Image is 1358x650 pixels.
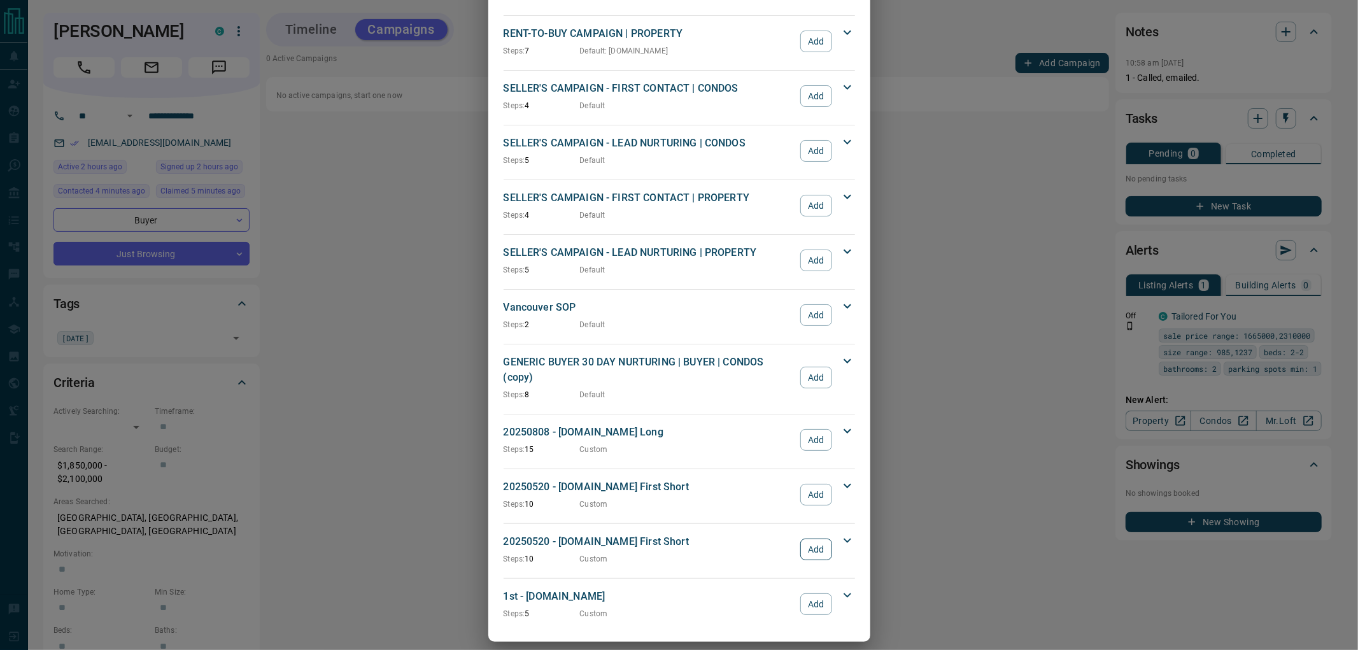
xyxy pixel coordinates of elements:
p: 5 [504,155,580,166]
p: 20250520 - [DOMAIN_NAME] First Short [504,534,795,549]
div: SELLER'S CAMPAIGN - LEAD NURTURING | CONDOSSteps:5DefaultAdd [504,133,855,169]
p: Default [580,209,605,221]
span: Steps: [504,445,525,454]
p: Default [580,155,605,166]
p: Default [580,264,605,276]
p: SELLER'S CAMPAIGN - FIRST CONTACT | PROPERTY [504,190,795,206]
p: 15 [504,444,580,455]
p: Custom [580,608,608,619]
p: 8 [504,389,580,400]
p: 4 [504,100,580,111]
p: 7 [504,45,580,57]
p: GENERIC BUYER 30 DAY NURTURING | BUYER | CONDOS (copy) [504,355,795,385]
p: 1st - [DOMAIN_NAME] [504,589,795,604]
div: GENERIC BUYER 30 DAY NURTURING | BUYER | CONDOS (copy)Steps:8DefaultAdd [504,352,855,403]
button: Add [800,539,831,560]
span: Steps: [504,46,525,55]
div: SELLER'S CAMPAIGN - LEAD NURTURING | PROPERTYSteps:5DefaultAdd [504,243,855,278]
p: SELLER'S CAMPAIGN - LEAD NURTURING | PROPERTY [504,245,795,260]
p: 5 [504,264,580,276]
p: Default [580,100,605,111]
button: Add [800,429,831,451]
span: Steps: [504,265,525,274]
p: Default [580,319,605,330]
div: 1st - [DOMAIN_NAME]Steps:5CustomAdd [504,586,855,622]
span: Steps: [504,555,525,563]
p: Custom [580,553,608,565]
span: Steps: [504,101,525,110]
p: Custom [580,444,608,455]
p: SELLER'S CAMPAIGN - LEAD NURTURING | CONDOS [504,136,795,151]
span: Steps: [504,211,525,220]
button: Add [800,250,831,271]
div: SELLER'S CAMPAIGN - FIRST CONTACT | CONDOSSteps:4DefaultAdd [504,78,855,114]
p: SELLER'S CAMPAIGN - FIRST CONTACT | CONDOS [504,81,795,96]
p: Vancouver SOP [504,300,795,315]
p: Custom [580,498,608,510]
p: 20250520 - [DOMAIN_NAME] First Short [504,479,795,495]
button: Add [800,484,831,505]
button: Add [800,195,831,216]
p: 10 [504,498,580,510]
p: 10 [504,553,580,565]
button: Add [800,593,831,615]
div: Vancouver SOPSteps:2DefaultAdd [504,297,855,333]
button: Add [800,367,831,388]
div: 20250520 - [DOMAIN_NAME] First ShortSteps:10CustomAdd [504,477,855,512]
span: Steps: [504,390,525,399]
button: Add [800,85,831,107]
span: Steps: [504,320,525,329]
div: 20250520 - [DOMAIN_NAME] First ShortSteps:10CustomAdd [504,532,855,567]
p: 2 [504,319,580,330]
p: 20250808 - [DOMAIN_NAME] Long [504,425,795,440]
p: 4 [504,209,580,221]
span: Steps: [504,500,525,509]
button: Add [800,31,831,52]
p: Default [580,389,605,400]
span: Steps: [504,156,525,165]
button: Add [800,140,831,162]
p: 5 [504,608,580,619]
div: SELLER'S CAMPAIGN - FIRST CONTACT | PROPERTYSteps:4DefaultAdd [504,188,855,223]
div: 20250808 - [DOMAIN_NAME] LongSteps:15CustomAdd [504,422,855,458]
button: Add [800,304,831,326]
div: RENT-TO-BUY CAMPAIGN | PROPERTYSteps:7Default: [DOMAIN_NAME]Add [504,24,855,59]
p: Default : [DOMAIN_NAME] [580,45,668,57]
p: RENT-TO-BUY CAMPAIGN | PROPERTY [504,26,795,41]
span: Steps: [504,609,525,618]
